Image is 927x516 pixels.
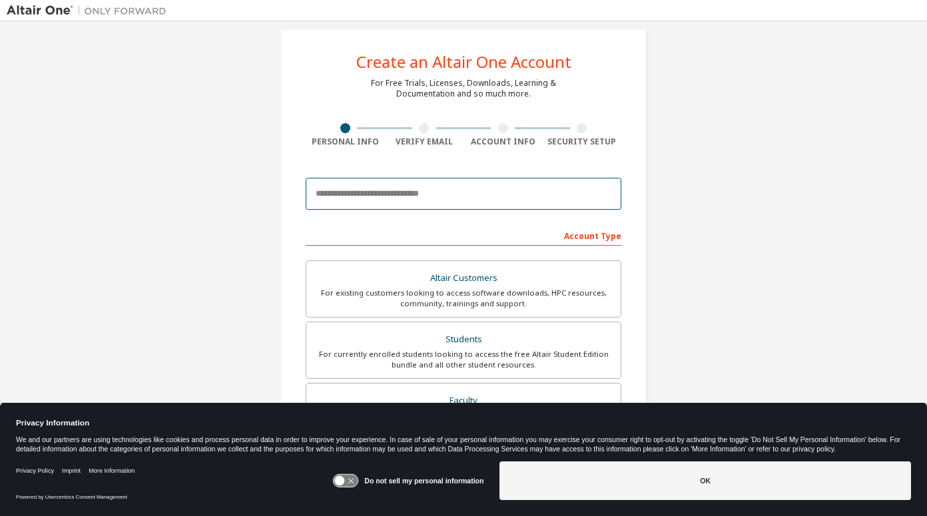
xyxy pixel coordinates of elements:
div: For Free Trials, Licenses, Downloads, Learning & Documentation and so much more. [371,78,556,99]
div: Create an Altair One Account [356,54,571,70]
div: Account Type [306,224,621,246]
div: Security Setup [543,136,622,147]
div: Account Info [463,136,543,147]
div: Students [314,330,613,349]
img: Altair One [7,4,173,17]
div: Faculty [314,391,613,410]
div: For currently enrolled students looking to access the free Altair Student Edition bundle and all ... [314,349,613,370]
div: For existing customers looking to access software downloads, HPC resources, community, trainings ... [314,288,613,309]
div: Personal Info [306,136,385,147]
div: Altair Customers [314,269,613,288]
div: Verify Email [385,136,464,147]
